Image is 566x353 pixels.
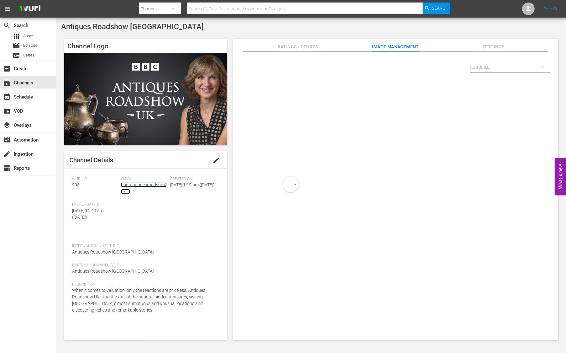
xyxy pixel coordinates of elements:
[170,177,216,182] span: Created On:
[3,93,11,101] span: Schedule
[72,177,118,182] span: Wurl ID:
[15,2,45,16] img: ans4CAIJ8jUAAAAAAAAAAAAAAAAAAAAAAAAgQb4GAAAAAAAAAAAAAAAAAAAAAAAAJMjXAAAAAAAAAAAAAAAAAAAAAAAAgAT5G...
[544,6,560,11] a: Sign Out
[13,32,20,40] span: Asset
[470,43,517,51] span: Settings
[555,158,566,195] button: Open Feedback Widget
[121,177,167,182] span: Slug:
[3,150,11,158] span: Ingestion
[3,65,11,72] span: Create
[3,107,11,115] span: VOD
[72,269,154,274] span: Antiques Roadshow [GEOGRAPHIC_DATA]
[209,153,224,168] button: edit
[274,43,321,51] span: Ratings / Genres
[64,53,227,145] img: Antiques Roadshow UK
[61,22,204,31] span: Antiques Roadshow [GEOGRAPHIC_DATA]
[3,22,11,29] span: Search
[72,244,216,249] span: Internal Channel Title:
[23,33,34,39] span: Asset
[23,42,37,49] span: Episode
[432,3,448,14] span: Search
[372,43,419,51] span: Image Management
[13,51,20,59] span: Series
[72,202,118,207] span: Last Updated:
[72,208,103,220] span: [DATE] 11:49 am ([DATE])
[212,157,220,164] span: edit
[72,282,216,287] span: Description:
[13,42,20,50] span: Episode
[72,288,205,313] span: When it comes to valuation, only the reactions are priceless. Antiques Roadshow UK is on the trai...
[23,52,34,58] span: Series
[72,263,216,268] span: External Channel Title:
[69,156,113,164] span: Channel Details
[3,164,11,172] span: Reports
[3,79,11,87] span: Channels
[170,182,215,187] span: [DATE] 1:19 pm ([DATE])
[3,121,11,129] span: Overlays
[64,39,227,53] h4: Channel Logo
[72,249,154,254] span: Antiques Roadshow [GEOGRAPHIC_DATA]
[72,182,80,187] span: 905
[4,5,11,13] span: menu
[3,136,11,144] span: Automation
[423,3,450,14] button: Search
[121,182,167,194] a: bbc_antiquesroadshowuk_1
